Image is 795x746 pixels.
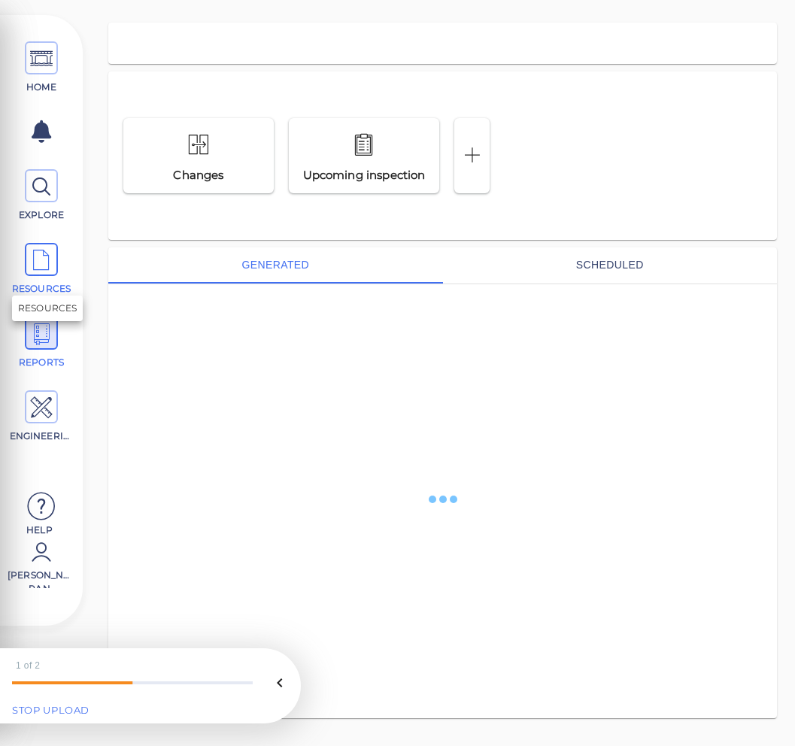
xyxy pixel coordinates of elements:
span: HOME [10,80,74,94]
span: [PERSON_NAME] ran [8,569,71,588]
div: Upcoming inspection [291,167,437,184]
span: REPORTS [10,356,74,369]
iframe: Chat [731,678,784,735]
button: generated [108,247,443,284]
button: scheduled [443,247,778,284]
div: STOP UPLOAD [12,703,90,718]
div: basic tabs example [108,247,777,284]
span: 1 of 2 [16,660,40,671]
span: EXPLORE [10,208,74,222]
span: Help [8,523,71,535]
div: Changes [162,167,235,184]
span: RESOURCES [10,282,74,296]
span: ENGINEERING [10,429,74,443]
